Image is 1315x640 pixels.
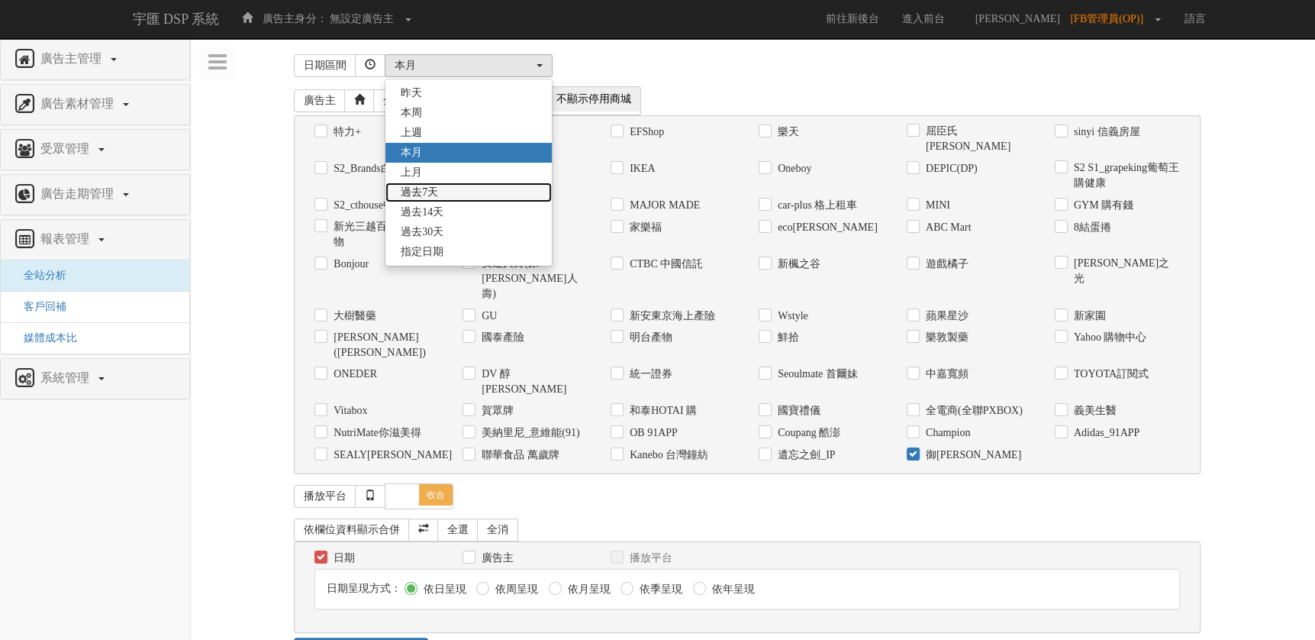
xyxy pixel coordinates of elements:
[330,219,440,250] label: 新光三越百貨線上購物
[330,257,369,272] label: Bonjour
[922,309,969,324] label: 蘋果星沙
[401,125,422,141] span: 上週
[774,367,858,382] label: Seoulmate 首爾妹
[564,582,611,597] label: 依月呈現
[478,256,588,302] label: 安達人壽(原[PERSON_NAME]人壽)
[478,425,579,441] label: 美納里尼_意維能(91)
[626,425,678,441] label: OB 91APP
[1070,220,1111,235] label: 8結蛋捲
[385,54,553,77] button: 本月
[922,124,1032,154] label: 屈臣氏[PERSON_NAME]
[37,187,121,200] span: 廣告走期管理
[1070,160,1180,191] label: S2 S1_grapeking葡萄王購健康
[373,89,414,112] a: 全選
[626,220,662,235] label: 家樂福
[626,124,664,140] label: EFShop
[477,519,518,541] a: 全消
[774,198,857,213] label: car-plus 格上租車
[922,425,970,441] label: Champion
[330,403,367,419] label: Vitabox
[12,228,178,252] a: 報表管理
[37,142,97,155] span: 受眾管理
[626,403,697,419] label: 和泰HOTAI 購
[12,92,178,117] a: 廣告素材管理
[626,161,655,176] label: IKEA
[330,448,440,463] label: SEALY[PERSON_NAME]
[478,448,559,463] label: 聯華食品 萬歲牌
[401,165,422,180] span: 上月
[626,309,715,324] label: 新安東京海上產險
[492,582,538,597] label: 依周呈現
[626,198,700,213] label: MAJOR MADE
[774,257,820,272] label: 新楓之谷
[419,484,453,506] span: 收合
[774,425,840,441] label: Coupang 酷澎
[37,97,121,110] span: 廣告素材管理
[774,403,820,419] label: 國寶禮儀
[1070,403,1117,419] label: 義美生醫
[437,519,479,541] a: 全選
[395,58,533,73] div: 本月
[774,309,808,324] label: Wstyle
[263,13,327,24] span: 廣告主身分：
[922,198,950,213] label: MINI
[330,425,421,441] label: NutriMate你滋美得
[330,551,355,566] label: 日期
[12,137,178,162] a: 受眾管理
[478,403,514,419] label: 賀眾牌
[478,551,514,566] label: 廣告主
[636,582,682,597] label: 依季呈現
[37,371,97,384] span: 系統管理
[922,448,1021,463] label: 御[PERSON_NAME]
[401,225,443,240] span: 過去30天
[1070,13,1151,24] span: [FB管理員(OP)]
[708,582,755,597] label: 依年呈現
[401,145,422,160] span: 本月
[37,52,109,65] span: 廣告主管理
[12,332,77,344] a: 媒體成本比
[420,582,466,597] label: 依日呈現
[1070,425,1139,441] label: Adidas_91APP
[626,330,672,345] label: 明台產物
[1070,198,1133,213] label: GYM 購有錢
[774,220,878,235] label: eco[PERSON_NAME]
[626,551,672,566] label: 播放平台
[330,309,376,324] label: 大樹醫藥
[968,13,1068,24] span: [PERSON_NAME]
[12,47,178,72] a: 廣告主管理
[330,13,394,24] span: 無設定廣告主
[1070,256,1180,286] label: [PERSON_NAME]之光
[327,583,401,594] span: 日期呈現方式：
[401,86,422,101] span: 昨天
[478,309,497,324] label: GU
[401,185,438,200] span: 過去7天
[478,367,588,397] label: DV 醇[PERSON_NAME]
[922,161,978,176] label: DEPIC(DP)
[37,232,97,245] span: 報表管理
[626,448,708,463] label: Kanebo 台灣鐘紡
[1070,367,1149,382] label: TOYOTA訂閱式
[12,183,178,207] a: 廣告走期管理
[774,124,799,140] label: 樂天
[922,367,969,382] label: 中嘉寬頻
[12,270,66,281] a: 全站分析
[774,161,811,176] label: Oneboy
[774,330,799,345] label: 鮮拾
[12,301,66,312] a: 客戶回補
[922,330,969,345] label: 樂敦製藥
[330,330,440,360] label: [PERSON_NAME]([PERSON_NAME])
[12,367,178,391] a: 系統管理
[330,161,412,176] label: S2_Brands白蘭氏
[774,448,835,463] label: 遺忘之劍_IP
[478,330,524,345] label: 國泰產險
[626,257,703,272] label: CTBC 中國信託
[330,124,361,140] label: 特力+
[330,198,426,213] label: S2_cthouse中信房屋
[1070,124,1140,140] label: sinyi 信義房屋
[330,367,377,382] label: ONEDER
[401,105,422,121] span: 本周
[401,244,443,260] span: 指定日期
